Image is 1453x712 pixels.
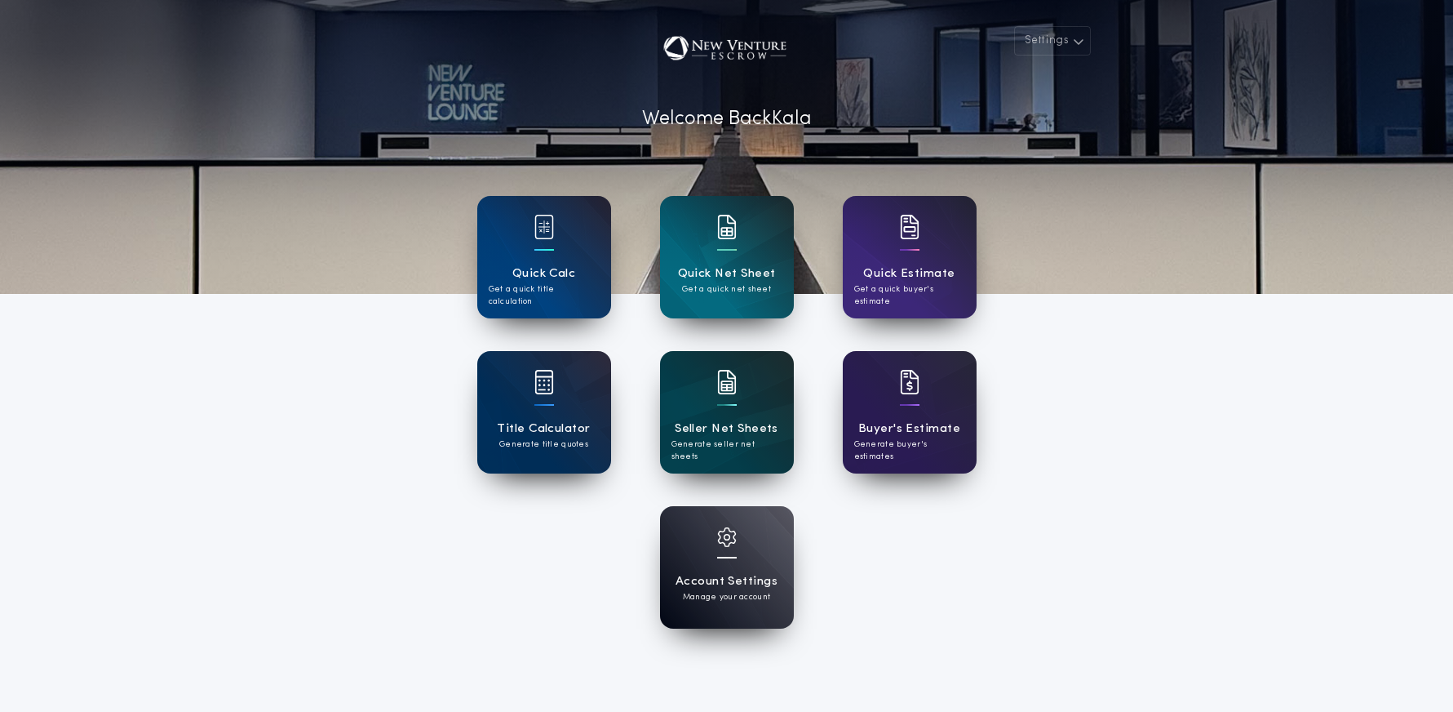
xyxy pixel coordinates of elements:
[717,215,737,239] img: card icon
[534,215,554,239] img: card icon
[489,283,600,308] p: Get a quick title calculation
[671,438,782,463] p: Generate seller net sheets
[512,265,576,283] h1: Quick Calc
[477,196,611,318] a: card iconQuick CalcGet a quick title calculation
[858,420,960,438] h1: Buyer's Estimate
[676,572,777,591] h1: Account Settings
[863,265,955,283] h1: Quick Estimate
[477,351,611,474] a: card iconTitle CalculatorGenerate title quotes
[843,351,977,474] a: card iconBuyer's EstimateGenerate buyer's estimates
[660,351,794,474] a: card iconSeller Net SheetsGenerate seller net sheets
[534,370,554,394] img: card icon
[854,283,965,308] p: Get a quick buyer's estimate
[854,438,965,463] p: Generate buyer's estimates
[675,420,778,438] h1: Seller Net Sheets
[660,506,794,629] a: card iconAccount SettingsManage your account
[717,527,737,547] img: card icon
[660,196,794,318] a: card iconQuick Net SheetGet a quick net sheet
[497,420,590,438] h1: Title Calculator
[678,265,776,283] h1: Quick Net Sheet
[1014,26,1091,56] button: Settings
[499,438,588,451] p: Generate title quotes
[682,283,771,296] p: Get a quick net sheet
[717,370,737,394] img: card icon
[900,370,919,394] img: card icon
[843,196,977,318] a: card iconQuick EstimateGet a quick buyer's estimate
[683,591,770,603] p: Manage your account
[651,26,801,75] img: account-logo
[900,215,919,239] img: card icon
[642,105,812,134] p: Welcome Back Kala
